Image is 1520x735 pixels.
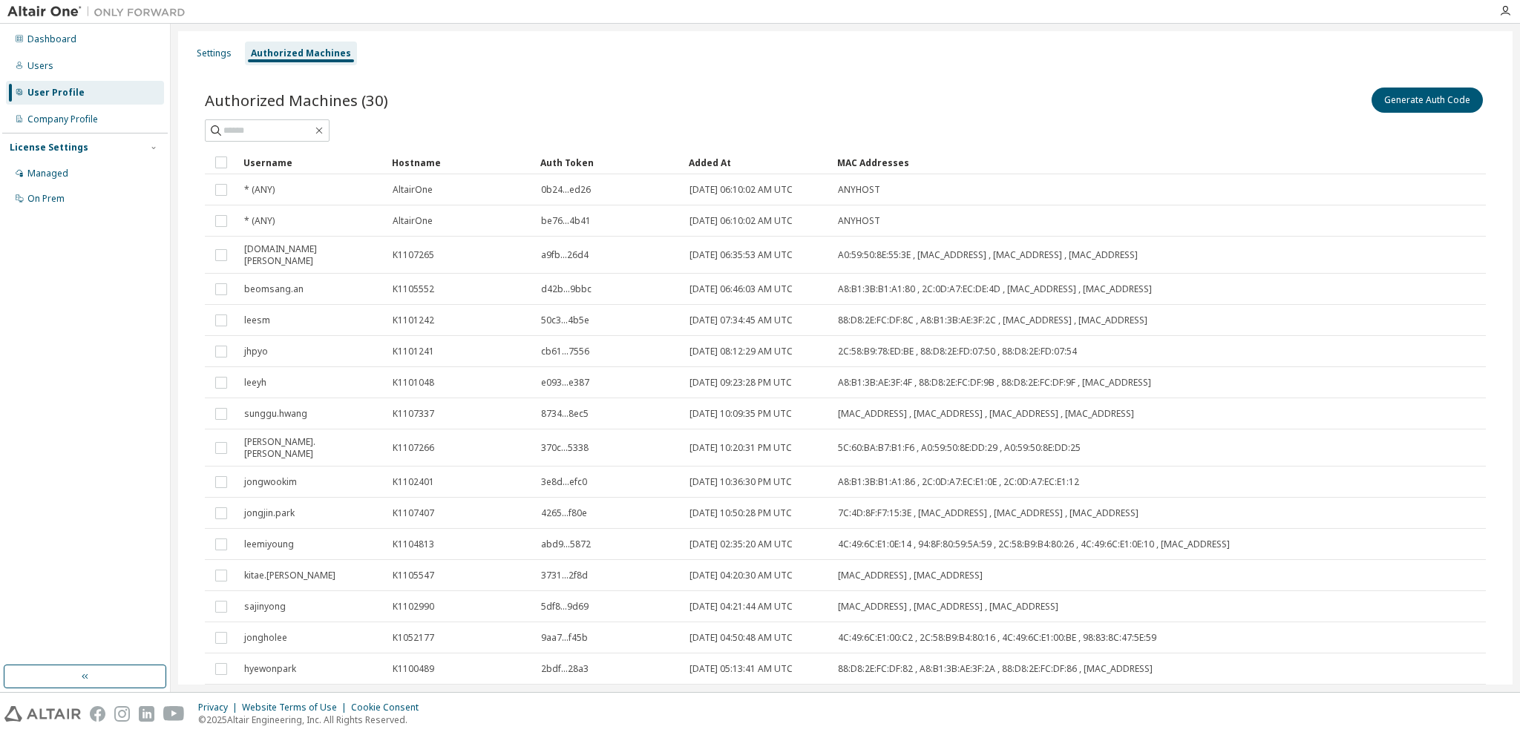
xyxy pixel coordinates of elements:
[393,249,434,261] span: K1107265
[244,377,266,389] span: leeyh
[838,283,1152,295] span: A8:B1:3B:B1:A1:80 , 2C:0D:A7:EC:DE:4D , [MAC_ADDRESS] , [MAC_ADDRESS]
[689,314,793,326] span: [DATE] 07:34:45 AM UTC
[198,713,427,726] p: © 2025 Altair Engineering, Inc. All Rights Reserved.
[393,314,434,326] span: K1101242
[838,377,1151,389] span: A8:B1:3B:AE:3F:4F , 88:D8:2E:FC:DF:9B , 88:D8:2E:FC:DF:9F , [MAC_ADDRESS]
[541,283,592,295] span: d42b...9bbc
[244,184,275,196] span: * (ANY)
[393,538,434,550] span: K1104813
[90,706,105,722] img: facebook.svg
[244,663,296,675] span: hyewonpark
[838,442,1081,454] span: 5C:60:BA:B7:B1:F6 , A0:59:50:8E:DD:29 , A0:59:50:8E:DD:25
[205,90,388,111] span: Authorized Machines (30)
[838,570,983,581] span: [MAC_ADDRESS] , [MAC_ADDRESS]
[541,377,589,389] span: e093...e387
[27,87,85,99] div: User Profile
[393,184,433,196] span: AltairOne
[393,601,434,613] span: K1102990
[392,151,528,174] div: Hostname
[541,215,591,227] span: be76...4b41
[393,283,434,295] span: K1105552
[689,283,793,295] span: [DATE] 06:46:03 AM UTC
[689,184,793,196] span: [DATE] 06:10:02 AM UTC
[1372,88,1483,113] button: Generate Auth Code
[244,243,379,267] span: [DOMAIN_NAME][PERSON_NAME]
[541,570,588,581] span: 3731...2f8d
[689,601,793,613] span: [DATE] 04:21:44 AM UTC
[244,507,295,519] span: jongjin.park
[244,476,297,488] span: jongwookim
[838,184,880,196] span: ANYHOST
[541,408,589,420] span: 8734...8ec5
[838,215,880,227] span: ANYHOST
[244,346,268,357] span: jhpyo
[689,408,792,420] span: [DATE] 10:09:35 PM UTC
[689,663,793,675] span: [DATE] 05:13:41 AM UTC
[244,215,275,227] span: * (ANY)
[689,215,793,227] span: [DATE] 06:10:02 AM UTC
[541,184,591,196] span: 0b24...ed26
[838,249,1138,261] span: A0:59:50:8E:55:3E , [MAC_ADDRESS] , [MAC_ADDRESS] , [MAC_ADDRESS]
[27,168,68,179] div: Managed
[198,702,242,713] div: Privacy
[689,476,792,488] span: [DATE] 10:36:30 PM UTC
[541,507,587,519] span: 4265...f80e
[393,442,434,454] span: K1107266
[838,314,1147,326] span: 88:D8:2E:FC:DF:8C , A8:B1:3B:AE:3F:2C , [MAC_ADDRESS] , [MAC_ADDRESS]
[541,314,589,326] span: 50c3...4b5e
[689,538,793,550] span: [DATE] 02:35:20 AM UTC
[393,476,434,488] span: K1102401
[838,346,1077,357] span: 2C:58:B9:78:ED:BE , 88:D8:2E:FD:07:50 , 88:D8:2E:FD:07:54
[4,706,81,722] img: altair_logo.svg
[541,476,587,488] span: 3e8d...efc0
[837,151,1323,174] div: MAC Addresses
[838,538,1230,550] span: 4C:49:6C:E1:0E:14 , 94:8F:80:59:5A:59 , 2C:58:B9:B4:80:26 , 4C:49:6C:E1:0E:10 , [MAC_ADDRESS]
[244,283,304,295] span: beomsang.an
[393,408,434,420] span: K1107337
[7,4,193,19] img: Altair One
[244,314,270,326] span: leesm
[541,249,589,261] span: a9fb...26d4
[838,601,1058,613] span: [MAC_ADDRESS] , [MAC_ADDRESS] , [MAC_ADDRESS]
[244,570,335,581] span: kitae.[PERSON_NAME]
[541,663,589,675] span: 2bdf...28a3
[689,249,793,261] span: [DATE] 06:35:53 AM UTC
[27,113,98,125] div: Company Profile
[163,706,185,722] img: youtube.svg
[393,346,434,357] span: K1101241
[27,193,65,205] div: On Prem
[689,377,792,389] span: [DATE] 09:23:28 PM UTC
[244,538,294,550] span: leemiyoung
[27,33,76,45] div: Dashboard
[244,601,286,613] span: sajinyong
[10,142,88,154] div: License Settings
[838,507,1139,519] span: 7C:4D:8F:F7:15:3E , [MAC_ADDRESS] , [MAC_ADDRESS] , [MAC_ADDRESS]
[541,632,588,644] span: 9aa7...f45b
[243,151,380,174] div: Username
[838,663,1153,675] span: 88:D8:2E:FC:DF:82 , A8:B1:3B:AE:3F:2A , 88:D8:2E:FC:DF:86 , [MAC_ADDRESS]
[541,601,589,613] span: 5df8...9d69
[540,151,677,174] div: Auth Token
[197,47,232,59] div: Settings
[114,706,130,722] img: instagram.svg
[244,436,379,460] span: [PERSON_NAME].[PERSON_NAME]
[689,632,793,644] span: [DATE] 04:50:48 AM UTC
[244,408,307,420] span: sunggu.hwang
[541,442,589,454] span: 370c...5338
[393,632,434,644] span: K1052177
[27,60,53,72] div: Users
[351,702,427,713] div: Cookie Consent
[393,507,434,519] span: K1107407
[541,346,589,357] span: cb61...7556
[393,377,434,389] span: K1101048
[393,570,434,581] span: K1105547
[393,215,433,227] span: AltairOne
[393,663,434,675] span: K1100489
[689,442,792,454] span: [DATE] 10:20:31 PM UTC
[689,151,825,174] div: Added At
[838,476,1079,488] span: A8:B1:3B:B1:A1:86 , 2C:0D:A7:EC:E1:0E , 2C:0D:A7:EC:E1:12
[689,507,792,519] span: [DATE] 10:50:28 PM UTC
[251,47,351,59] div: Authorized Machines
[689,570,793,581] span: [DATE] 04:20:30 AM UTC
[244,632,287,644] span: jongholee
